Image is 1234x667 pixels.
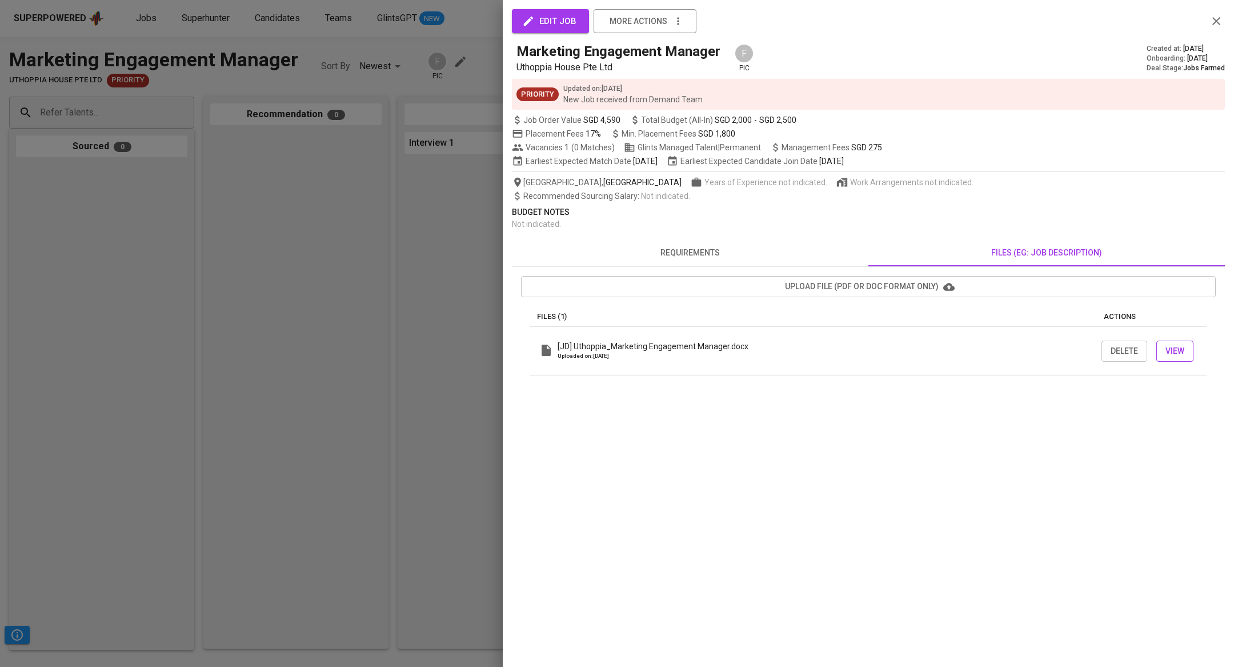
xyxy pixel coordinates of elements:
[1187,54,1208,63] span: [DATE]
[698,129,735,138] span: SGD 1,800
[819,155,844,167] span: [DATE]
[875,246,1218,260] span: files (eg: job description)
[622,129,735,138] span: Min. Placement Fees
[594,9,696,33] button: more actions
[759,114,796,126] span: SGD 2,500
[1183,44,1204,54] span: [DATE]
[850,177,973,188] span: Work Arrangements not indicated.
[519,246,862,260] span: requirements
[524,14,576,29] span: edit job
[563,142,569,153] span: 1
[537,311,1104,322] p: Files (1)
[1147,44,1225,54] div: Created at :
[603,177,682,188] span: [GEOGRAPHIC_DATA]
[516,42,720,61] h5: Marketing Engagement Manager
[586,129,601,138] span: 17%
[512,142,615,153] span: Vacancies ( 0 Matches )
[512,219,561,229] span: Not indicated .
[523,191,641,201] span: Recommended Sourcing Salary :
[624,142,761,153] span: Glints Managed Talent | Permanent
[1156,341,1193,362] button: View
[754,114,757,126] span: -
[704,177,827,188] span: Years of Experience not indicated.
[641,191,690,201] span: Not indicated .
[1104,311,1200,322] p: actions
[516,89,559,100] span: Priority
[633,155,658,167] span: [DATE]
[512,206,1225,218] p: Budget Notes
[1165,344,1184,358] span: View
[521,276,1216,297] button: upload file (pdf or doc format only)
[715,114,752,126] span: SGD 2,000
[512,155,658,167] span: Earliest Expected Match Date
[782,143,882,152] span: Management Fees
[734,43,754,73] div: pic
[630,114,796,126] span: Total Budget (All-In)
[734,43,754,63] div: F
[512,177,682,188] span: [GEOGRAPHIC_DATA] ,
[558,341,748,352] p: [JD] Uthoppia_Marketing Engagement Manager.docx
[1147,63,1225,73] div: Deal Stage :
[667,155,844,167] span: Earliest Expected Candidate Join Date
[558,352,748,360] p: Uploaded on: [DATE]
[530,279,1207,294] span: upload file (pdf or doc format only)
[1101,341,1147,362] button: Delete
[516,62,612,73] span: Uthoppia House Pte Ltd
[583,114,620,126] span: SGD 4,590
[563,94,703,105] p: New Job received from Demand Team
[526,129,601,138] span: Placement Fees
[1183,64,1225,72] span: Jobs Farmed
[512,9,589,33] button: edit job
[610,14,667,29] span: more actions
[563,83,703,94] p: Updated on : [DATE]
[512,114,620,126] span: Job Order Value
[1147,54,1225,63] div: Onboarding :
[851,143,882,152] span: SGD 275
[1111,344,1138,358] span: Delete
